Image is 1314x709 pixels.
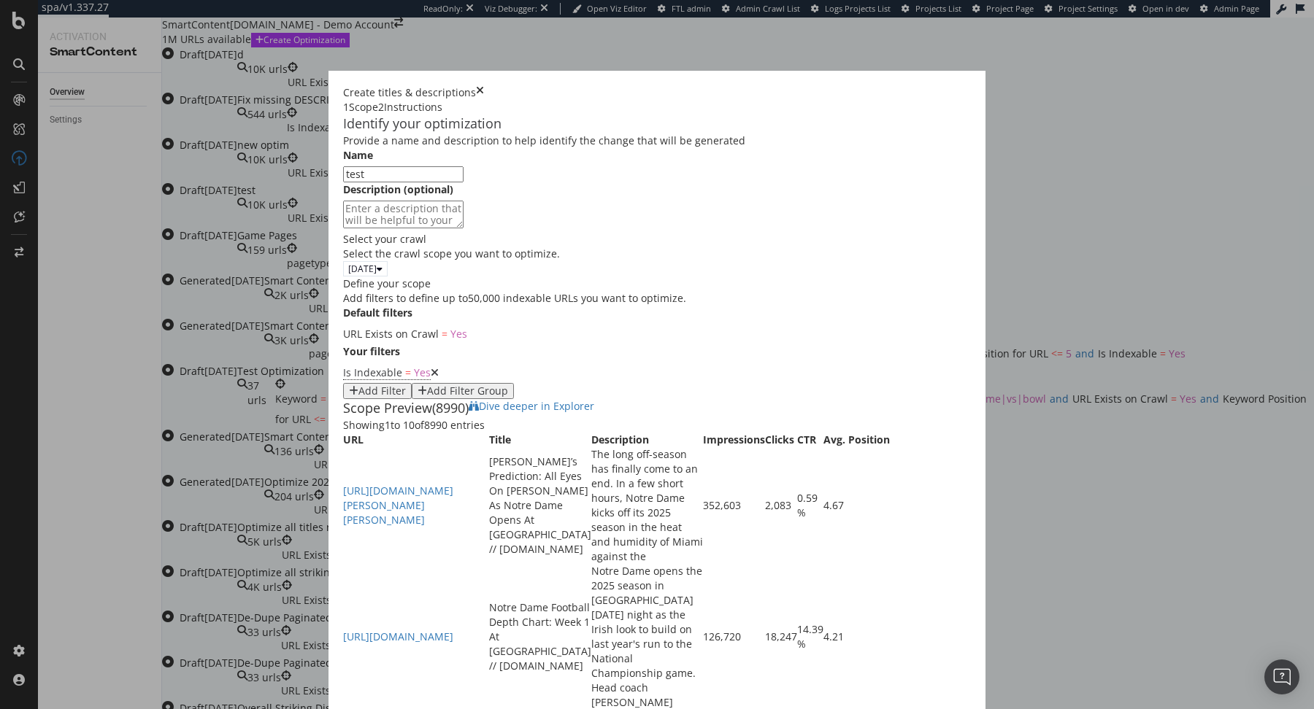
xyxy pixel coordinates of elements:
[469,399,594,418] a: Dive deeper in Explorer
[343,291,971,306] div: Add filters to define up to 50,000 indexable URLs you want to optimize.
[343,629,453,643] a: [URL][DOMAIN_NAME]
[450,327,467,341] span: Yes
[479,399,594,413] span: Dive deeper in Explorer
[489,433,591,447] th: Title
[476,85,484,100] div: times
[358,385,406,397] div: Add Filter
[343,166,464,182] input: Enter an optimization name to easily find it back
[427,385,508,397] div: Add Filter Group
[343,276,971,291] div: Define your scope
[343,484,453,527] a: [URL][DOMAIN_NAME][PERSON_NAME][PERSON_NAME]
[489,454,591,557] div: [PERSON_NAME]’s Prediction: All Eyes On [PERSON_NAME] As Notre Dame Opens At [GEOGRAPHIC_DATA] //...
[343,261,388,276] button: [DATE]
[343,433,489,447] th: URL
[765,498,797,513] div: 2,083
[343,399,469,418] div: Scope Preview (8990)
[343,133,971,148] div: Provide a name and description to help identify the change that will be generated
[343,115,971,133] div: Identify your optimization
[343,100,349,115] div: 1
[703,629,765,644] div: 126,720
[412,383,514,399] button: Add Filter Group
[343,383,412,399] button: Add Filter
[823,433,890,447] th: Avg. Position
[797,433,823,447] th: CTR
[703,498,765,513] div: 352,603
[797,622,823,651] div: 14.39 %
[343,182,453,197] label: Description (optional)
[384,100,442,115] div: Instructions
[703,433,765,447] th: Impressions
[797,491,823,520] div: 0.59 %
[378,100,384,115] div: 2
[765,433,797,447] th: Clicks
[349,100,378,115] div: Scope
[343,306,412,320] label: Default filters
[405,365,411,379] span: =
[765,629,797,644] div: 18,247
[343,247,971,261] div: Select the crawl scope you want to optimize.
[823,629,890,644] div: 4.21
[343,365,402,379] span: Is Indexable
[343,418,485,433] div: Showing 1 to 10 of 8990 entries
[591,447,703,564] div: The long off-season has finally come to an end. In a few short hours, Notre Dame kicks off its 20...
[591,433,703,447] th: Description
[414,365,431,379] span: Yes
[442,327,447,341] span: =
[489,600,591,673] div: Notre Dame Football Depth Chart: Week 1 At [GEOGRAPHIC_DATA] // [DOMAIN_NAME]
[348,263,377,275] span: 2025 Sep. 15th
[823,498,890,513] div: 4.67
[1264,659,1299,694] div: Open Intercom Messenger
[343,327,439,341] span: URL Exists on Crawl
[343,148,373,163] label: Name
[343,85,476,100] div: Create titles & descriptions
[343,344,400,359] label: Your filters
[343,232,971,247] div: Select your crawl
